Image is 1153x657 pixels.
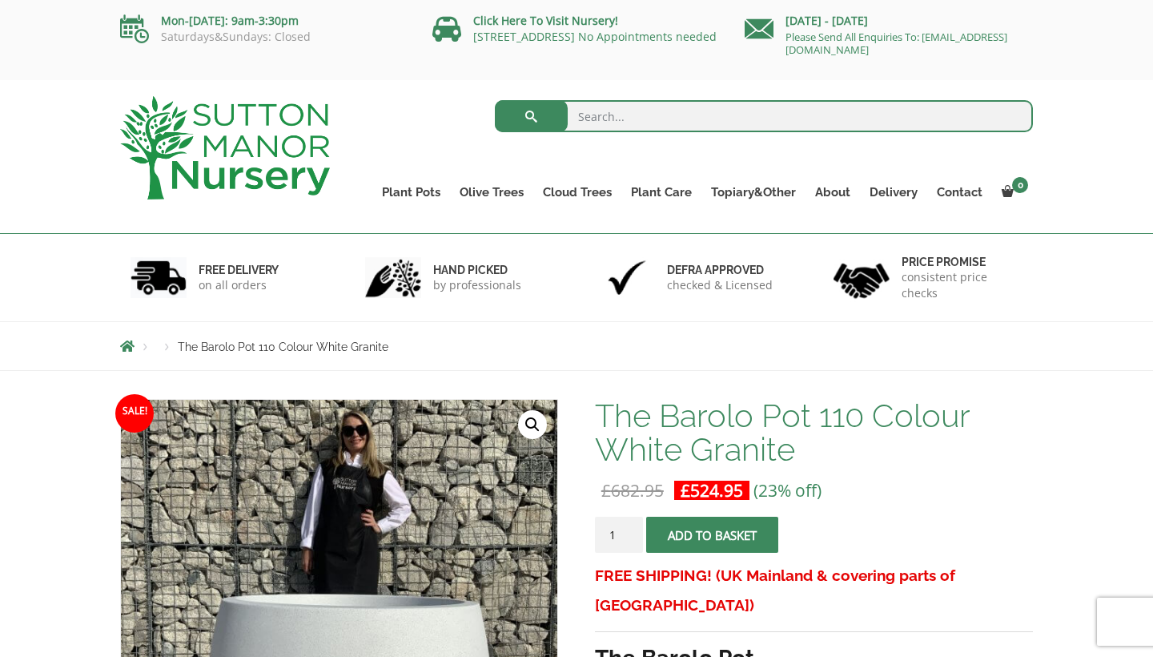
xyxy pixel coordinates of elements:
[473,13,618,28] a: Click Here To Visit Nursery!
[178,341,388,353] span: The Barolo Pot 110 Colour White Granite
[681,479,743,502] bdi: 524.95
[745,11,1033,30] p: [DATE] - [DATE]
[902,269,1023,301] p: consistent price checks
[667,263,773,277] h6: Defra approved
[992,181,1033,204] a: 0
[595,399,1033,466] h1: The Barolo Pot 110 Colour White Granite
[199,277,279,293] p: on all orders
[701,181,805,204] a: Topiary&Other
[365,257,421,298] img: 2.jpg
[473,29,717,44] a: [STREET_ADDRESS] No Appointments needed
[681,479,690,502] span: £
[601,479,611,502] span: £
[120,11,408,30] p: Mon-[DATE]: 9am-3:30pm
[595,561,1033,620] h3: FREE SHIPPING! (UK Mainland & covering parts of [GEOGRAPHIC_DATA])
[131,257,187,298] img: 1.jpg
[927,181,992,204] a: Contact
[646,517,778,553] button: Add to basket
[834,253,890,302] img: 4.jpg
[753,479,822,502] span: (23% off)
[1012,177,1028,193] span: 0
[120,340,1033,353] nav: Breadcrumbs
[115,394,154,433] span: Sale!
[595,517,643,553] input: Product quantity
[518,410,547,439] a: View full-screen image gallery
[433,263,521,277] h6: hand picked
[495,100,1034,132] input: Search...
[372,181,450,204] a: Plant Pots
[199,263,279,277] h6: FREE DELIVERY
[601,479,664,502] bdi: 682.95
[120,30,408,43] p: Saturdays&Sundays: Closed
[533,181,621,204] a: Cloud Trees
[785,30,1007,57] a: Please Send All Enquiries To: [EMAIL_ADDRESS][DOMAIN_NAME]
[621,181,701,204] a: Plant Care
[805,181,860,204] a: About
[667,277,773,293] p: checked & Licensed
[120,96,330,200] img: logo
[599,257,655,298] img: 3.jpg
[860,181,927,204] a: Delivery
[902,255,1023,269] h6: Price promise
[450,181,533,204] a: Olive Trees
[433,277,521,293] p: by professionals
